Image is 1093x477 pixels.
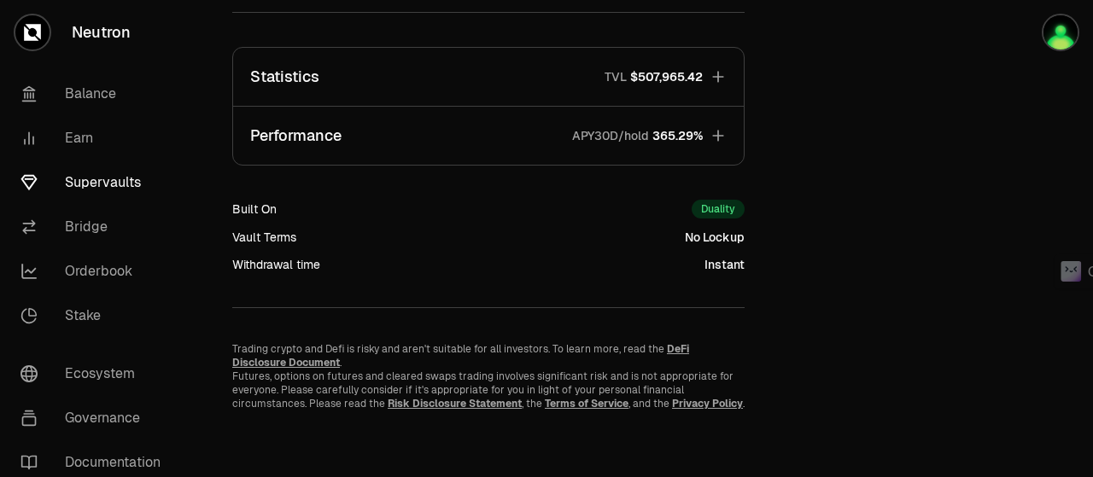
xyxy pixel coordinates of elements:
[605,68,627,85] p: TVL
[7,160,184,205] a: Supervaults
[233,48,744,106] button: StatisticsTVL$507,965.42
[7,249,184,294] a: Orderbook
[652,127,703,144] span: 365.29%
[572,127,649,144] p: APY30D/hold
[232,342,689,369] a: DeFi Disclosure Document
[232,369,745,410] p: Futures, options on futures and cleared swaps trading involves significant risk and is not approp...
[250,65,319,89] p: Statistics
[388,397,522,410] a: Risk Disclosure Statement
[7,294,184,338] a: Stake
[672,397,743,410] a: Privacy Policy
[545,397,628,410] a: Terms of Service
[692,200,745,218] div: Duality
[7,72,184,116] a: Balance
[7,352,184,396] a: Ecosystem
[232,229,296,246] div: Vault Terms
[233,107,744,165] button: PerformanceAPY30D/hold365.29%
[250,124,342,148] p: Performance
[685,229,745,246] div: No Lockup
[7,396,184,440] a: Governance
[232,201,277,218] div: Built On
[7,205,184,249] a: Bridge
[1043,15,1078,49] img: Kycka wallet
[232,342,745,369] p: Trading crypto and Defi is risky and aren't suitable for all investors. To learn more, read the .
[7,116,184,160] a: Earn
[232,256,320,273] div: Withdrawal time
[630,68,703,85] span: $507,965.42
[704,256,745,273] div: Instant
